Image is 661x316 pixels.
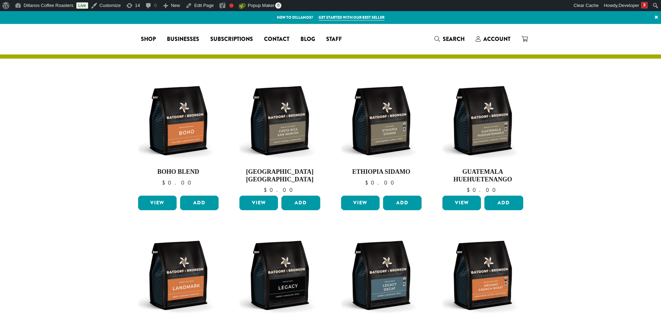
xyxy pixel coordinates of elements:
h4: Ethiopia Sidamo [339,168,424,176]
bdi: 0.00 [365,179,397,186]
span: Blog [300,35,315,44]
a: Boho Blend $0.00 [136,79,221,193]
a: Search [429,33,470,45]
a: Staff [321,34,347,45]
h4: Boho Blend [136,168,221,176]
button: Add [281,196,320,210]
span: Shop [141,35,156,44]
span: Staff [326,35,342,44]
h4: [GEOGRAPHIC_DATA] [GEOGRAPHIC_DATA] [238,168,322,183]
a: View [341,196,380,210]
span: $ [162,179,168,186]
span: Account [483,35,510,43]
a: View [138,196,177,210]
bdi: 0.00 [467,186,499,194]
bdi: 0.00 [162,179,194,186]
a: Live [76,2,88,9]
img: BB-12oz-Boho-Stock.webp [136,79,221,163]
span: Developer [619,3,639,8]
button: Add [484,196,523,210]
button: Add [383,196,422,210]
span: Contact [264,35,289,44]
span: $ [264,186,270,194]
a: Guatemala Huehuetenango $0.00 [441,79,525,193]
a: Shop [135,34,161,45]
div: Focus keyphrase not set [229,3,234,8]
span: $ [467,186,473,194]
img: BB-12oz-FTO-Guatemala-Huhutenango-Stock.webp [441,79,525,163]
a: Get started with our best seller [319,15,384,20]
img: BB-12oz-Costa-Rica-San-Marcos-Stock.webp [238,79,322,163]
button: Add [180,196,219,210]
a: View [442,196,481,210]
a: Ethiopia Sidamo $0.00 [339,79,424,193]
span: $ [365,179,371,186]
a: View [239,196,278,210]
img: BB-12oz-FTO-Ethiopia-Sidamo-Stock.webp [339,79,424,163]
h4: Guatemala Huehuetenango [441,168,525,183]
bdi: 0.00 [264,186,296,194]
span: 0 [275,2,281,9]
a: × [652,11,661,24]
span: Search [443,35,465,43]
span: Subscriptions [210,35,253,44]
span: Businesses [167,35,199,44]
a: [GEOGRAPHIC_DATA] [GEOGRAPHIC_DATA] $0.00 [238,79,322,193]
